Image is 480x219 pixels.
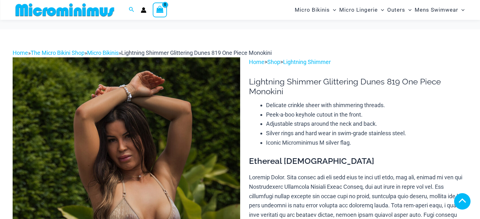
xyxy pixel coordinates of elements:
[13,49,272,56] span: » » »
[293,2,338,18] a: Micro BikinisMenu ToggleMenu Toggle
[13,49,28,56] a: Home
[330,2,336,18] span: Menu Toggle
[153,3,167,17] a: View Shopping Cart, empty
[141,7,146,13] a: Account icon link
[249,57,467,67] p: > >
[266,110,467,119] li: Peek-a-boo keyhole cutout in the front.
[292,1,467,19] nav: Site Navigation
[386,2,413,18] a: OutersMenu ToggleMenu Toggle
[266,129,467,138] li: Silver rings and hard wear in swim-grade stainless steel.
[413,2,466,18] a: Mens SwimwearMenu ToggleMenu Toggle
[338,2,386,18] a: Micro LingerieMenu ToggleMenu Toggle
[266,138,467,147] li: Iconic Microminimus M silver flag.
[266,101,467,110] li: Delicate crinkle sheer with shimmering threads.
[267,59,280,65] a: Shop
[387,2,405,18] span: Outers
[378,2,384,18] span: Menu Toggle
[283,59,331,65] a: Lightning Shimmer
[295,2,330,18] span: Micro Bikinis
[415,2,458,18] span: Mens Swimwear
[405,2,412,18] span: Menu Toggle
[13,3,117,17] img: MM SHOP LOGO FLAT
[31,49,85,56] a: The Micro Bikini Shop
[339,2,378,18] span: Micro Lingerie
[87,49,119,56] a: Micro Bikinis
[121,49,272,56] span: Lightning Shimmer Glittering Dunes 819 One Piece Monokini
[249,77,467,96] h1: Lightning Shimmer Glittering Dunes 819 One Piece Monokini
[458,2,465,18] span: Menu Toggle
[249,156,467,167] h3: Ethereal [DEMOGRAPHIC_DATA]
[249,59,264,65] a: Home
[129,6,134,14] a: Search icon link
[266,119,467,129] li: Adjustable straps around the neck and back.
